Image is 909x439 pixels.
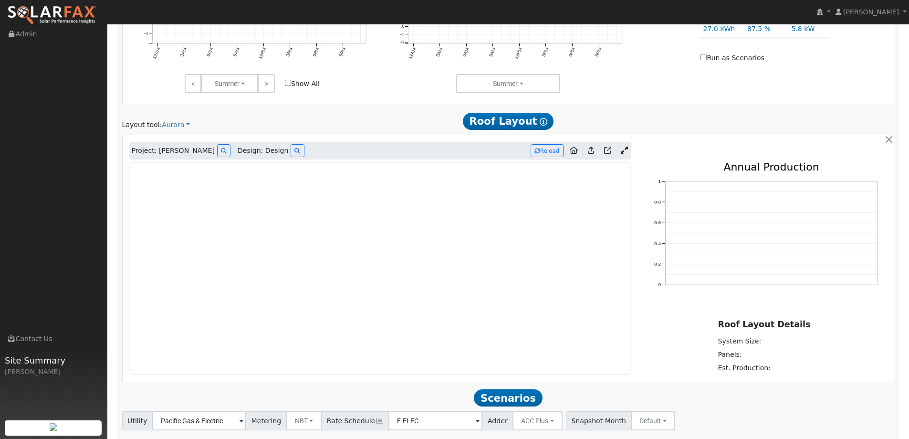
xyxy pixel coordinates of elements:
text: 12PM [513,46,523,59]
text: 3PM [285,46,293,57]
input: Run as Scenarios [700,54,707,60]
input: Show All [285,80,291,86]
button: Reload [531,144,564,157]
img: retrieve [50,423,57,431]
a: < [185,74,201,93]
span: Utility [122,411,153,430]
td: Panels: [716,348,807,362]
text: 0 [658,282,661,288]
span: Adder [482,411,513,430]
a: Expand Aurora window [617,144,631,158]
text: 3PM [541,46,550,57]
i: Show Help [540,118,547,126]
img: SolarFax [7,5,97,25]
text: 9AM [232,46,240,57]
span: Metering [246,411,287,430]
button: Summer [456,74,561,93]
a: Upload consumption to Aurora project [584,143,598,159]
span: Site Summary [5,354,102,367]
a: Open in Aurora [600,143,615,159]
text: 9PM [594,46,603,57]
div: 87.5 % [742,24,786,34]
a: Aurora to Home [566,143,582,159]
u: Roof Layout Details [718,320,811,329]
text: 12PM [257,46,267,59]
a: Aurora [162,120,190,130]
input: Select a Utility [152,411,246,430]
span: [PERSON_NAME] [843,8,899,16]
text: 1 [658,179,661,184]
span: Project: [PERSON_NAME] [132,146,215,156]
td: System Size: [716,334,807,348]
text: 0.6 [654,220,661,225]
button: NBT [286,411,322,430]
text: 6AM [461,46,470,57]
text: -5 [400,39,404,44]
button: Summer [201,74,258,93]
div: 27.0 kWh [698,24,742,34]
text: 0.4 [654,241,661,246]
text: 0.8 [654,200,661,205]
text: 6PM [312,46,320,57]
span: Snapshot Month [566,411,632,430]
text: 6PM [567,46,576,57]
span: Roof Layout [463,113,554,130]
text: -3 [400,23,404,29]
text: 12AM [407,46,418,59]
span: Scenarios [474,389,542,407]
text: 12AM [151,46,161,59]
text: 3AM [179,46,188,57]
span: Layout tool: [122,121,162,128]
text: 3AM [435,46,443,57]
text: -4 [144,31,148,36]
text: 0.2 [654,262,661,267]
label: Show All [285,79,320,89]
button: ACC Plus [512,411,563,430]
a: > [258,74,274,93]
td: Est. Production: [716,362,807,375]
text: 9PM [338,46,346,57]
input: Select a Rate Schedule [388,411,482,430]
text: 6AM [205,46,214,57]
text: Annual Production [723,161,819,173]
text: 9AM [488,46,496,57]
text: -4 [400,32,404,37]
span: Design: Design [238,146,288,156]
label: Run as Scenarios [700,53,764,63]
div: [PERSON_NAME] [5,367,102,377]
div: 5.8 kW [786,24,830,34]
button: Default [631,411,675,430]
span: Rate Schedule [321,411,389,430]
